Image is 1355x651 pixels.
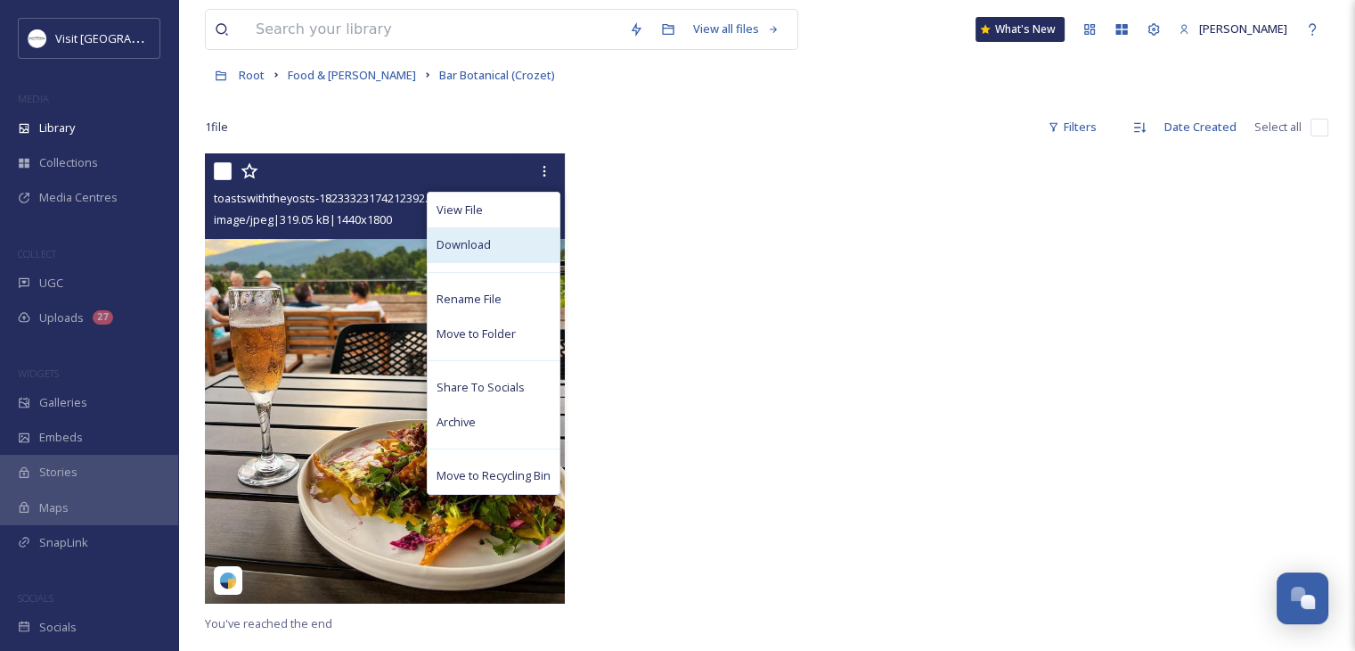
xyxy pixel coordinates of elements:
[1254,119,1302,136] span: Select all
[205,119,228,136] span: 1 file
[39,619,77,636] span: Socials
[39,154,98,171] span: Collections
[1039,110,1106,144] div: Filters
[437,414,476,431] span: Archive
[39,499,69,516] span: Maps
[437,325,516,342] span: Move to Folder
[437,379,525,396] span: Share To Socials
[39,189,118,206] span: Media Centres
[437,202,483,218] span: View File
[1277,573,1328,624] button: Open Chat
[39,275,63,292] span: UGC
[18,92,49,105] span: MEDIA
[684,12,788,46] a: View all files
[214,190,451,206] span: toastswiththeyosts-18233323174212392.jpeg
[288,64,416,86] a: Food & [PERSON_NAME]
[39,119,75,136] span: Library
[39,429,83,446] span: Embeds
[247,10,620,49] input: Search your library
[18,367,59,380] span: WIDGETS
[18,591,53,605] span: SOCIALS
[437,236,491,253] span: Download
[239,64,265,86] a: Root
[1155,110,1245,144] div: Date Created
[975,17,1065,42] a: What's New
[39,309,84,326] span: Uploads
[1199,21,1287,37] span: [PERSON_NAME]
[437,467,551,484] span: Move to Recycling Bin
[214,211,392,227] span: image/jpeg | 319.05 kB | 1440 x 1800
[18,247,56,260] span: COLLECT
[55,29,193,46] span: Visit [GEOGRAPHIC_DATA]
[29,29,46,47] img: Circle%20Logo.png
[205,615,332,631] span: You've reached the end
[219,572,237,589] img: snapsea-logo.png
[288,67,416,83] span: Food & [PERSON_NAME]
[205,153,565,604] img: toastswiththeyosts-18233323174212392.jpeg
[437,291,502,308] span: Rename File
[239,67,265,83] span: Root
[39,394,87,411] span: Galleries
[39,464,78,481] span: Stories
[39,534,88,551] span: SnapLink
[439,67,555,83] span: Bar Botanical (Crozet)
[439,64,555,86] a: Bar Botanical (Crozet)
[93,310,113,325] div: 27
[1170,12,1296,46] a: [PERSON_NAME]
